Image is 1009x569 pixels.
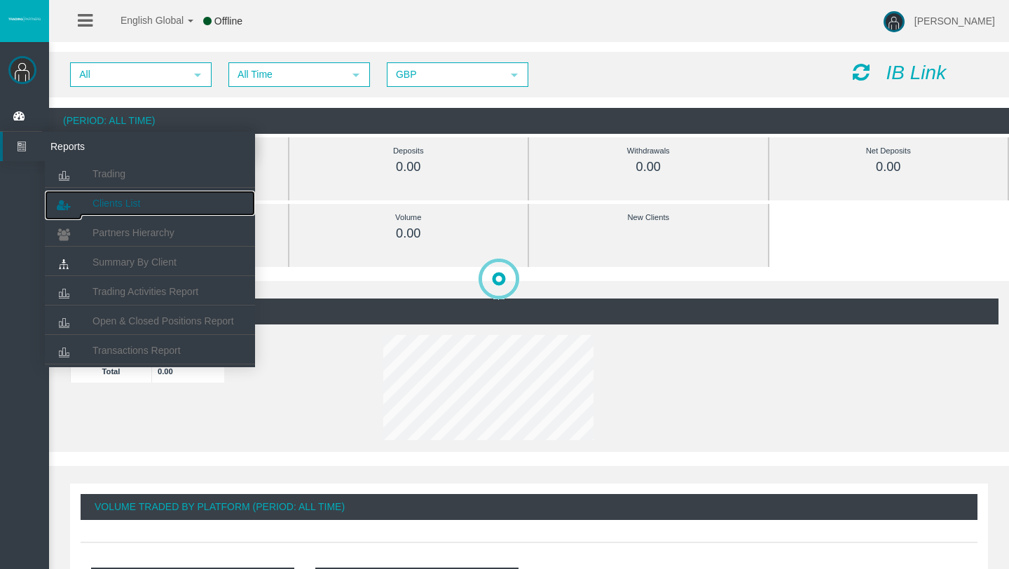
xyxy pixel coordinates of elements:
span: Clients List [92,198,140,209]
span: Partners Hierarchy [92,227,174,238]
a: Open & Closed Positions Report [45,308,255,334]
td: 0.00 [152,359,225,383]
span: Summary By Client [92,256,177,268]
span: Offline [214,15,242,27]
span: select [350,69,362,81]
img: user-image [884,11,905,32]
a: Trading Activities Report [45,279,255,304]
span: All Time [230,64,343,85]
a: Trading [45,161,255,186]
div: 0.00 [321,159,497,175]
div: Withdrawals [561,143,736,159]
img: logo.svg [7,16,42,22]
span: English Global [102,15,184,26]
span: Reports [40,132,177,161]
div: (Period: All Time) [49,108,1009,134]
span: GBP [388,64,502,85]
a: Summary By Client [45,249,255,275]
div: Net Deposits [801,143,977,159]
span: Trading Activities Report [92,286,198,297]
span: select [192,69,203,81]
a: Partners Hierarchy [45,220,255,245]
span: All [71,64,185,85]
span: Transactions Report [92,345,181,356]
a: Clients List [45,191,255,216]
div: New Clients [561,210,736,226]
div: Deposits [321,143,497,159]
a: Reports [3,132,255,161]
i: IB Link [886,62,947,83]
span: [PERSON_NAME] [914,15,995,27]
span: Open & Closed Positions Report [92,315,234,327]
div: 0.00 [561,159,736,175]
i: Reload Dashboard [853,62,870,82]
td: Total [71,359,152,383]
div: 0.00 [801,159,977,175]
div: Volume Traded By Platform (Period: All Time) [81,494,977,520]
div: 0.00 [321,226,497,242]
span: Trading [92,168,125,179]
div: Volume [321,210,497,226]
span: select [509,69,520,81]
a: Transactions Report [45,338,255,363]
